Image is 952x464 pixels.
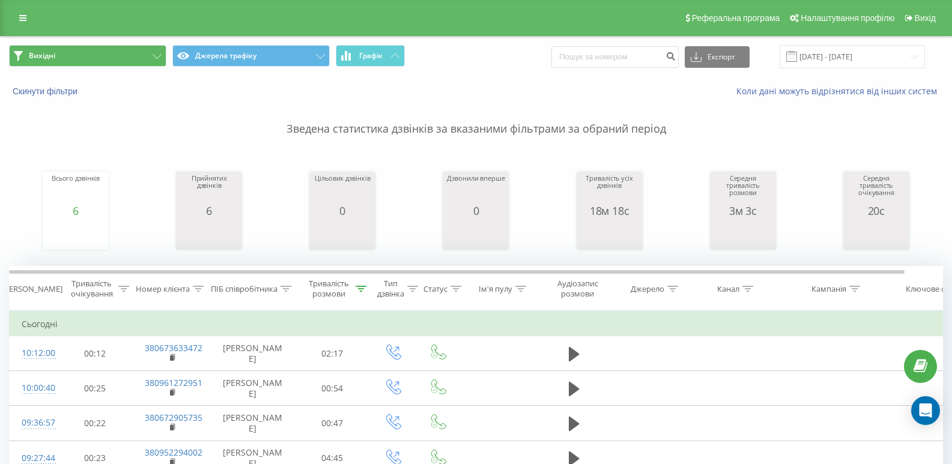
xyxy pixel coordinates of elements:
[580,175,640,205] div: Тривалість усіх дзвінків
[9,45,166,67] button: Вихідні
[58,406,133,441] td: 00:22
[631,284,664,294] div: Джерело
[305,279,353,299] div: Тривалість розмови
[179,175,239,205] div: Прийнятих дзвінків
[172,45,330,67] button: Джерела трафіку
[580,205,640,217] div: 18м 18с
[717,284,739,294] div: Канал
[295,371,370,406] td: 00:54
[52,205,100,217] div: 6
[551,46,679,68] input: Пошук за номером
[22,411,46,435] div: 09:36:57
[52,175,100,205] div: Всього дзвінків
[22,342,46,365] div: 10:12:00
[58,371,133,406] td: 00:25
[685,46,750,68] button: Експорт
[315,205,370,217] div: 0
[713,205,773,217] div: 3м 3с
[9,97,943,137] p: Зведена статистика дзвінків за вказаними фільтрами за обраний період
[22,376,46,400] div: 10:00:40
[479,284,512,294] div: Ім'я пулу
[911,396,940,425] div: Open Intercom Messenger
[359,52,383,60] span: Графік
[315,175,370,205] div: Цільових дзвінків
[2,284,62,294] div: [PERSON_NAME]
[336,45,405,67] button: Графік
[377,279,404,299] div: Тип дзвінка
[145,412,202,423] a: 380672905735
[68,279,115,299] div: Тривалість очікування
[447,175,505,205] div: Дзвонили вперше
[211,336,295,371] td: [PERSON_NAME]
[295,336,370,371] td: 02:17
[9,86,83,97] button: Скинути фільтри
[211,284,277,294] div: ПІБ співробітника
[692,13,780,23] span: Реферальна програма
[136,284,190,294] div: Номер клієнта
[179,205,239,217] div: 6
[295,406,370,441] td: 00:47
[58,336,133,371] td: 00:12
[447,205,505,217] div: 0
[145,342,202,354] a: 380673633472
[145,377,202,388] a: 380961272951
[811,284,846,294] div: Кампанія
[145,447,202,458] a: 380952294002
[736,85,943,97] a: Коли дані можуть відрізнятися вiд інших систем
[846,175,906,205] div: Середня тривалість очікування
[846,205,906,217] div: 20с
[423,284,447,294] div: Статус
[548,279,607,299] div: Аудіозапис розмови
[29,51,55,61] span: Вихідні
[211,406,295,441] td: [PERSON_NAME]
[713,175,773,205] div: Середня тривалість розмови
[915,13,936,23] span: Вихід
[801,13,894,23] span: Налаштування профілю
[211,371,295,406] td: [PERSON_NAME]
